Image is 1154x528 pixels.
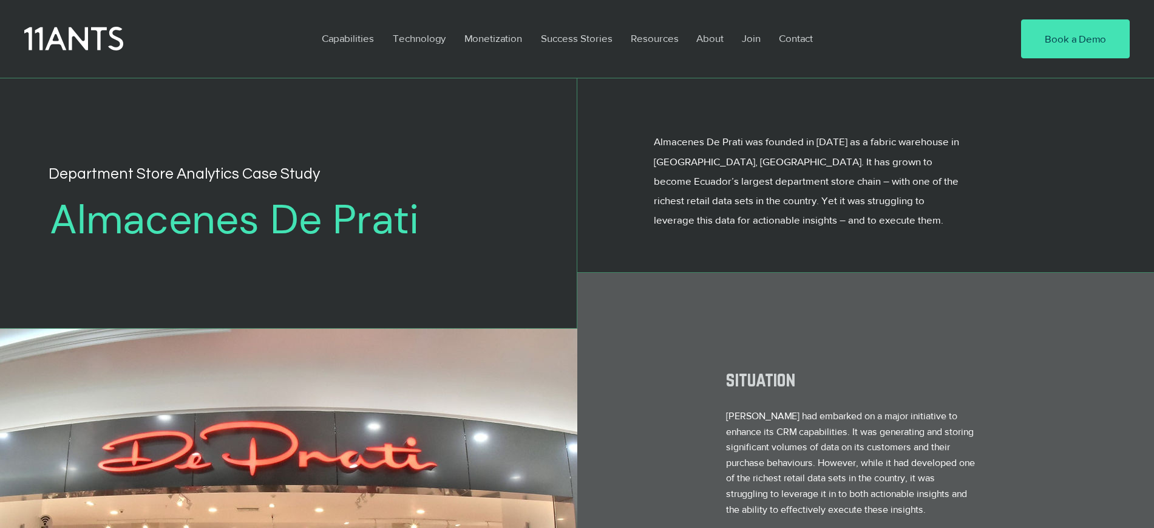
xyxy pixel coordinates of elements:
p: About [690,24,730,52]
span: Book a Demo [1045,32,1106,46]
p: Join [736,24,767,52]
a: Contact [770,24,823,52]
p: Capabilities [316,24,380,52]
nav: Site [313,24,984,52]
a: Join [733,24,770,52]
p: Monetization [458,24,528,52]
h1: Department Store Analytics Case Study [49,162,369,187]
p: Success Stories [535,24,619,52]
a: Technology [384,24,455,52]
h2: Almacenes De Prati [50,195,471,244]
h2: situation [726,368,1005,390]
p: Almacenes De Prati was founded in [DATE] as a fabric warehouse in [GEOGRAPHIC_DATA], [GEOGRAPHIC_... [654,132,961,230]
a: Success Stories [532,24,622,52]
p: [PERSON_NAME] had embarked on a major initiative to enhance its CRM capabilities. It was generati... [726,408,977,517]
a: Monetization [455,24,532,52]
a: Book a Demo [1021,19,1130,58]
p: Resources [625,24,685,52]
a: About [687,24,733,52]
p: Contact [773,24,819,52]
p: Technology [387,24,452,52]
a: Resources [622,24,687,52]
a: Capabilities [313,24,384,52]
